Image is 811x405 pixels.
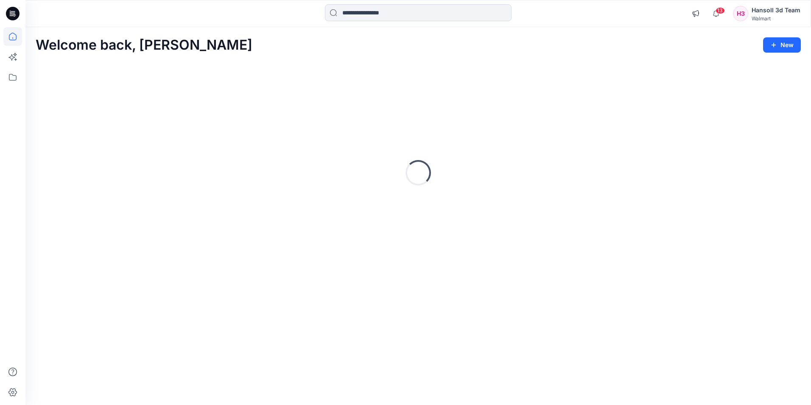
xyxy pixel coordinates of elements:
[763,37,801,53] button: New
[716,7,725,14] span: 13
[752,5,800,15] div: Hansoll 3d Team
[733,6,748,21] div: H3
[36,37,252,53] h2: Welcome back, [PERSON_NAME]
[752,15,800,22] div: Walmart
